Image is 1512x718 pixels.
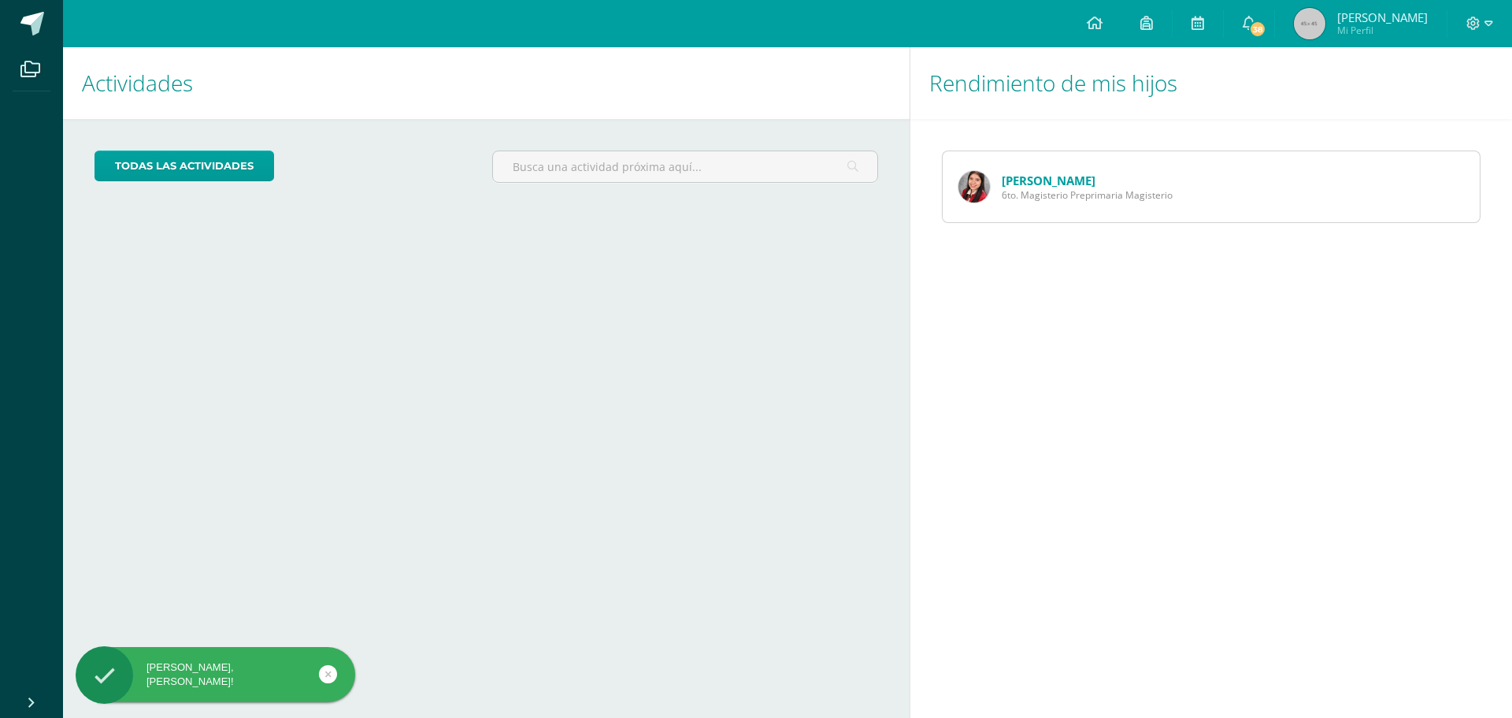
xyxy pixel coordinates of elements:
[493,151,876,182] input: Busca una actividad próxima aquí...
[1337,9,1428,25] span: [PERSON_NAME]
[76,660,355,689] div: [PERSON_NAME], [PERSON_NAME]!
[929,47,1493,119] h1: Rendimiento de mis hijos
[958,171,990,203] img: f758f606873f5a9ce1f5843ffe5a1058.png
[1002,173,1095,188] a: [PERSON_NAME]
[1002,188,1173,202] span: 6to. Magisterio Preprimaria Magisterio
[94,151,274,181] a: todas las Actividades
[1249,20,1266,38] span: 38
[1337,24,1428,37] span: Mi Perfil
[1294,8,1325,39] img: 45x45
[82,47,891,119] h1: Actividades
